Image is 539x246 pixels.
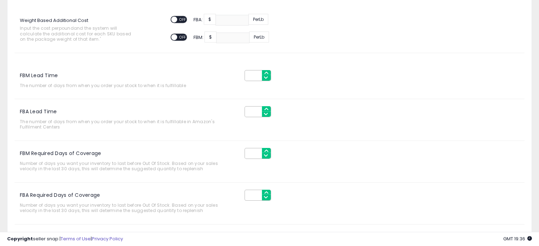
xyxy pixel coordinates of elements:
[204,32,217,42] span: $
[7,236,123,242] div: seller snap | |
[503,235,532,242] span: 2025-09-15 19:36 GMT
[20,161,234,172] span: Number of days you want your inventory to last before Out Of Stock. Based on your sales velocity ...
[15,70,58,78] label: FBM Lead Time
[177,34,189,40] span: OFF
[15,106,57,114] label: FBA Lead Time
[7,235,33,242] strong: Copyright
[20,25,138,42] span: Input the cost per pound and the system will calculate the additional cost for each SKU based on ...
[15,148,101,155] label: FBM Required Days of Coverage
[20,119,234,130] span: The number of days from when you order your stock to when it is fulfillable in Amazon's Fulfilmen...
[15,190,100,197] label: FBA Required Days of Coverage
[177,17,189,23] span: OFF
[20,15,88,24] label: Weight Based Additional Cost
[249,32,269,42] span: Per Lb
[92,235,123,242] a: Privacy Policy
[248,14,268,25] span: Per Lb
[193,34,203,40] span: FBM:
[193,16,203,23] span: FBA:
[20,202,234,213] span: Number of days you want your inventory to last before Out Of Stock. Based on your sales velocity ...
[20,83,234,88] span: The number of days from when you order your stock to when it is fulfillable
[61,235,91,242] a: Terms of Use
[204,14,216,25] span: $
